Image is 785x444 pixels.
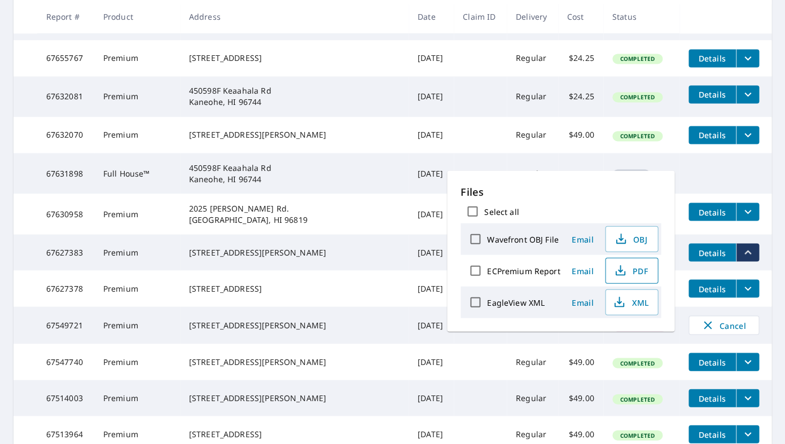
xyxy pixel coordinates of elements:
button: filesDropdownBtn-67627383 [736,243,759,261]
td: 67549721 [37,306,94,344]
td: 67630958 [37,194,94,234]
div: [STREET_ADDRESS][PERSON_NAME] [189,247,400,258]
button: detailsBtn-67627378 [688,279,736,297]
td: Premium [94,306,180,344]
td: Regular [507,153,558,194]
span: Completed [613,93,661,101]
span: Completed [613,132,661,140]
div: [STREET_ADDRESS][PERSON_NAME] [189,392,400,403]
td: $49.00 [558,380,603,416]
div: [STREET_ADDRESS] [189,283,400,294]
td: Regular [507,117,558,153]
td: Regular [507,40,558,76]
td: [DATE] [409,380,454,416]
span: Completed [613,395,661,403]
span: Details [695,206,729,217]
button: detailsBtn-67632070 [688,126,736,144]
td: Regular [507,344,558,380]
td: Premium [94,344,180,380]
td: $24.25 [558,40,603,76]
button: filesDropdownBtn-67632081 [736,85,759,103]
div: 2025 [PERSON_NAME] Rd. [GEOGRAPHIC_DATA], HI 96819 [189,203,400,225]
td: 67547740 [37,344,94,380]
button: filesDropdownBtn-67627378 [736,279,759,297]
td: Regular [507,380,558,416]
td: $49.00 [558,344,603,380]
button: Email [564,230,600,248]
td: 67627383 [37,234,94,270]
span: PDF [612,264,648,278]
div: 450598F Keaahala Rd Kaneohe, HI 96744 [189,162,400,184]
button: detailsBtn-67514003 [688,389,736,407]
button: detailsBtn-67547740 [688,353,736,371]
td: [DATE] [409,194,454,234]
span: Email [569,297,596,307]
button: XML [605,289,658,315]
td: 67632070 [37,117,94,153]
span: Details [695,53,729,64]
button: detailsBtn-67630958 [688,203,736,221]
button: Email [564,262,600,279]
td: Premium [94,194,180,234]
button: detailsBtn-67513964 [688,425,736,443]
button: filesDropdownBtn-67513964 [736,425,759,443]
span: Completed [613,431,661,439]
button: filesDropdownBtn-67632070 [736,126,759,144]
td: - [558,153,603,194]
label: Wavefront OBJ File [487,234,558,244]
span: XML [612,296,648,309]
div: [STREET_ADDRESS][PERSON_NAME] [189,129,400,140]
td: [DATE] [409,76,454,117]
td: Premium [94,76,180,117]
td: [DATE] [409,344,454,380]
button: filesDropdownBtn-67547740 [736,353,759,371]
td: [DATE] [409,270,454,306]
span: OBJ [612,232,648,246]
td: $49.00 [558,117,603,153]
td: [DATE] [409,306,454,344]
span: Completed [613,359,661,367]
td: Premium [94,380,180,416]
button: filesDropdownBtn-67630958 [736,203,759,221]
span: Email [569,234,596,244]
span: Details [695,130,729,140]
div: [STREET_ADDRESS] [189,428,400,439]
div: 450598F Keaahala Rd Kaneohe, HI 96744 [189,85,400,108]
button: Cancel [688,315,759,335]
button: filesDropdownBtn-67655767 [736,49,759,67]
span: Details [695,393,729,403]
span: Details [695,357,729,367]
td: 67631898 [37,153,94,194]
label: ECPremium Report [487,265,560,276]
td: 67514003 [37,380,94,416]
td: [DATE] [409,117,454,153]
span: Details [695,283,729,294]
td: 67655767 [37,40,94,76]
label: EagleView XML [487,297,545,307]
td: 67632081 [37,76,94,117]
span: Details [695,247,729,258]
td: Full House™ [94,153,180,194]
td: $24.25 [558,76,603,117]
div: [STREET_ADDRESS][PERSON_NAME] [189,356,400,367]
td: [DATE] [409,40,454,76]
td: [DATE] [409,234,454,270]
button: detailsBtn-67632081 [688,85,736,103]
span: Email [569,265,596,276]
td: Regular [507,76,558,117]
button: filesDropdownBtn-67514003 [736,389,759,407]
span: Completed [613,55,661,63]
span: Cancel [700,318,747,332]
td: 67627378 [37,270,94,306]
button: OBJ [605,226,658,252]
p: Files [461,184,661,200]
td: [DATE] [409,153,454,194]
span: Details [695,89,729,100]
td: Premium [94,117,180,153]
button: detailsBtn-67627383 [688,243,736,261]
td: Premium [94,234,180,270]
button: Email [564,293,600,311]
label: Select all [484,206,519,217]
div: [STREET_ADDRESS][PERSON_NAME] [189,319,400,331]
div: [STREET_ADDRESS] [189,52,400,64]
